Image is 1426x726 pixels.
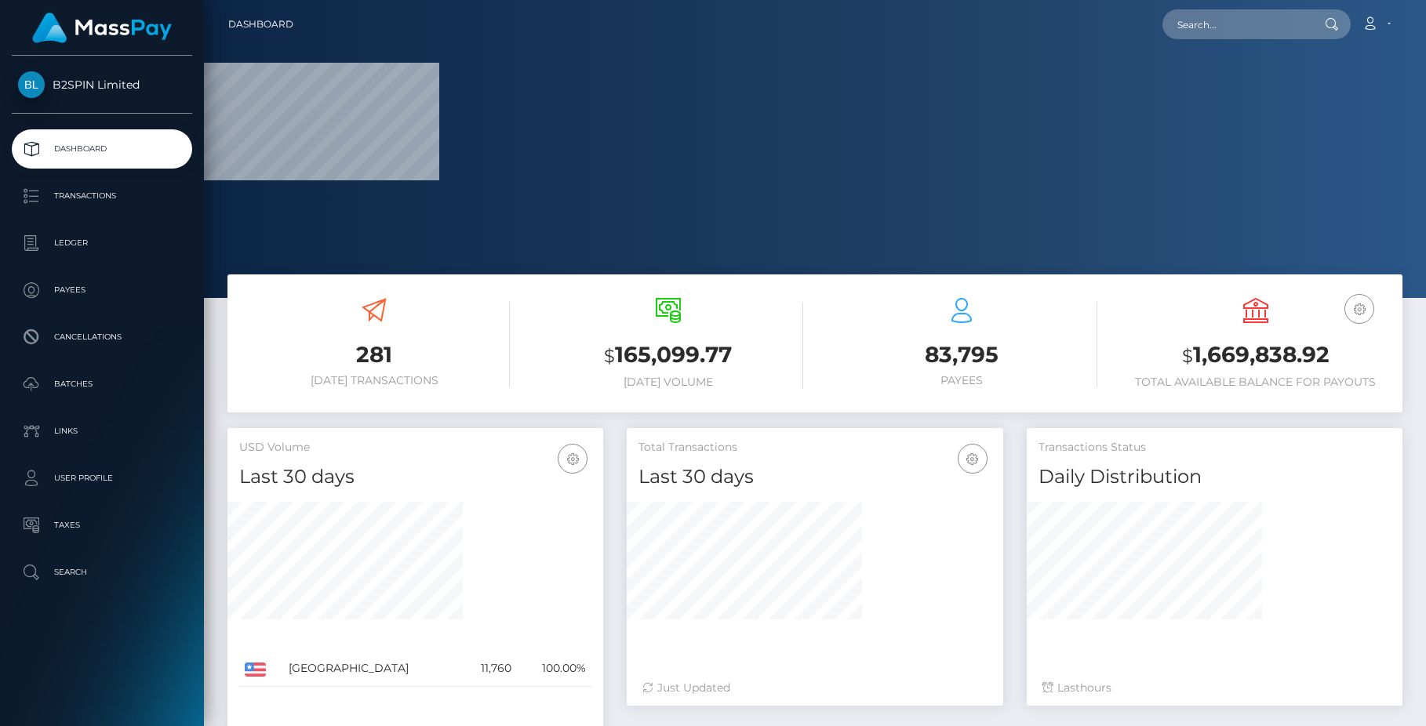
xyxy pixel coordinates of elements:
td: 11,760 [460,651,517,687]
a: Ledger [12,223,192,263]
h6: Total Available Balance for Payouts [1121,376,1391,389]
p: Taxes [18,514,186,537]
a: Batches [12,365,192,404]
p: Transactions [18,184,186,208]
h3: 165,099.77 [533,339,804,372]
p: Payees [18,278,186,302]
h5: Transactions Status [1039,440,1391,456]
img: B2SPIN Limited [18,71,45,98]
a: Taxes [12,506,192,545]
h3: 281 [239,339,510,370]
a: Cancellations [12,318,192,357]
h4: Daily Distribution [1039,463,1391,491]
small: $ [1182,345,1193,367]
a: Dashboard [12,129,192,169]
p: User Profile [18,466,186,490]
p: Search [18,561,186,584]
input: Search... [1162,9,1310,39]
a: Dashboard [228,8,293,41]
small: $ [604,345,615,367]
h5: USD Volume [239,440,591,456]
p: Ledger [18,231,186,255]
p: Batches [18,372,186,396]
a: Payees [12,270,192,310]
h3: 83,795 [827,339,1097,370]
a: Transactions [12,176,192,216]
p: Dashboard [18,137,186,161]
h4: Last 30 days [638,463,991,491]
a: Links [12,412,192,451]
h6: Payees [827,374,1097,387]
span: B2SPIN Limited [12,78,192,92]
h6: [DATE] Transactions [239,374,510,387]
img: US.png [245,662,266,677]
div: Last hours [1042,680,1387,696]
td: [GEOGRAPHIC_DATA] [283,651,461,687]
a: Search [12,553,192,592]
td: 100.00% [517,651,591,687]
h5: Total Transactions [638,440,991,456]
p: Cancellations [18,325,186,349]
h3: 1,669,838.92 [1121,339,1391,372]
h6: [DATE] Volume [533,376,804,389]
div: Just Updated [642,680,987,696]
img: MassPay Logo [32,13,172,43]
p: Links [18,419,186,443]
h4: Last 30 days [239,463,591,491]
a: User Profile [12,459,192,498]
